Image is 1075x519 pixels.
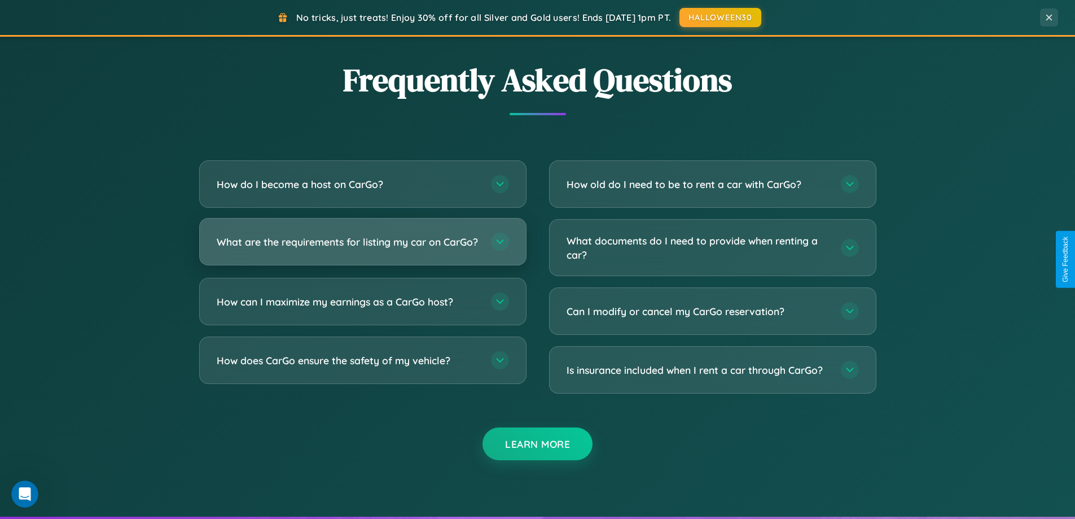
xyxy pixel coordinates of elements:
h2: Frequently Asked Questions [199,58,876,102]
span: No tricks, just treats! Enjoy 30% off for all Silver and Gold users! Ends [DATE] 1pm PT. [296,12,671,23]
h3: What documents do I need to provide when renting a car? [567,234,830,261]
h3: How can I maximize my earnings as a CarGo host? [217,295,480,309]
h3: How does CarGo ensure the safety of my vehicle? [217,354,480,368]
h3: Is insurance included when I rent a car through CarGo? [567,363,830,377]
h3: How old do I need to be to rent a car with CarGo? [567,177,830,191]
button: HALLOWEEN30 [679,8,761,27]
button: Learn More [482,428,593,460]
h3: How do I become a host on CarGo? [217,177,480,191]
h3: What are the requirements for listing my car on CarGo? [217,235,480,249]
iframe: Intercom live chat [11,481,38,508]
div: Give Feedback [1061,237,1069,282]
h3: Can I modify or cancel my CarGo reservation? [567,304,830,319]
